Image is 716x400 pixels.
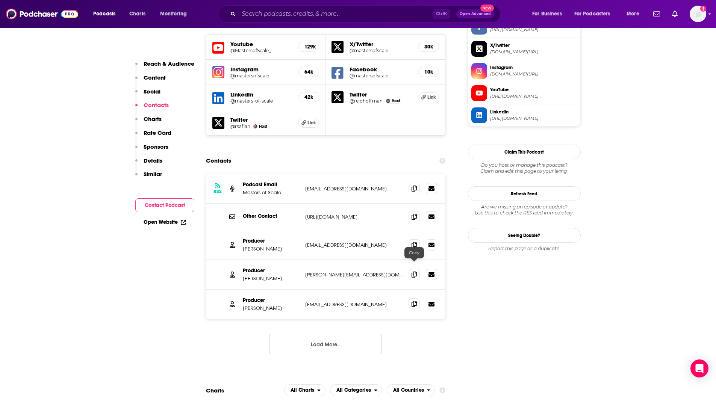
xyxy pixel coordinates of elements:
span: All Countries [393,388,424,393]
p: Reach & Audience [144,60,194,67]
a: Charts [124,8,150,20]
span: Charts [129,9,145,19]
button: open menu [330,384,382,396]
button: Contacts [135,101,169,115]
button: Content [135,74,166,88]
h5: @mastersofscale [350,73,412,78]
p: [PERSON_NAME][EMAIL_ADDRESS][DOMAIN_NAME] [305,272,403,278]
a: @rsafian [230,124,250,129]
span: All Charts [291,388,314,393]
p: Podcast Email [243,181,299,188]
h5: LinkedIn [230,91,292,98]
h5: 64k [304,69,313,75]
a: Link [298,118,319,128]
a: @masters-of-scale [230,98,292,104]
span: YouTube [490,86,577,93]
button: open menu [621,8,649,20]
button: Social [135,88,160,102]
a: Show notifications dropdown [650,8,663,20]
h2: Categories [330,384,382,396]
span: Host [392,98,400,103]
a: Open Website [144,219,186,225]
p: Charts [144,115,162,122]
span: For Business [532,9,562,19]
h3: RSS [213,189,222,195]
img: iconImage [212,66,224,78]
a: Podchaser - Follow, Share and Rate Podcasts [6,7,78,21]
span: https://www.linkedin.com/company/masters-of-scale [490,116,577,121]
p: [PERSON_NAME] [243,275,299,282]
h5: Facebook [350,66,412,73]
button: open menu [88,8,125,20]
span: Instagram [490,64,577,71]
p: Social [144,88,160,95]
p: [EMAIL_ADDRESS][DOMAIN_NAME] [305,242,403,248]
h2: Platforms [284,384,325,396]
button: Load More... [269,334,382,354]
button: Charts [135,115,162,129]
div: Report this page as a duplicate. [468,246,581,252]
button: Refresh Feed [468,186,581,201]
a: Instagram[DOMAIN_NAME][URL] [471,63,577,79]
img: Reid Hoffman [386,99,390,103]
span: Open Advanced [460,12,491,16]
a: @reidhoffman [350,98,383,104]
button: open menu [284,384,325,396]
p: Rate Card [144,129,171,136]
p: Details [144,157,162,164]
button: Open AdvancedNew [456,9,494,18]
h2: Contacts [206,154,231,168]
p: Producer [243,267,299,274]
button: open menu [155,8,197,20]
span: Host [259,124,267,129]
p: [EMAIL_ADDRESS][DOMAIN_NAME] [305,301,403,308]
h5: Twitter [350,91,412,98]
input: Search podcasts, credits, & more... [239,8,433,20]
p: [EMAIL_ADDRESS][DOMAIN_NAME] [305,186,403,192]
span: https://www.facebook.com/mastersofscale [490,27,577,33]
span: Do you host or manage this podcast? [468,162,581,168]
p: Content [144,74,166,81]
h5: 10k [424,69,433,75]
a: Linkedin[URL][DOMAIN_NAME] [471,107,577,123]
h5: 42k [304,94,313,100]
span: instagram.com/mastersofscale [490,71,577,77]
a: @mastersofscale [350,48,412,53]
div: Claim and edit this page to your liking. [468,162,581,174]
button: Claim This Podcast [468,145,581,159]
h5: Instagram [230,66,292,73]
h5: @MastersofScale_ [230,48,292,53]
p: [URL][DOMAIN_NAME] [305,214,403,220]
p: Other Contact [243,213,299,219]
a: @mastersofscale [230,73,292,78]
div: Copy [404,247,424,258]
span: Podcasts [93,9,115,19]
p: Sponsors [144,143,168,150]
img: Bob Safian [253,124,257,128]
span: For Podcasters [574,9,610,19]
a: Show notifications dropdown [669,8,681,20]
span: twitter.com/mastersofscale [490,49,577,55]
div: Search podcasts, credits, & more... [225,5,508,23]
h5: 129k [304,44,313,50]
img: User Profile [690,6,706,22]
div: Are we missing an episode or update? Use this to check the RSS feed immediately. [468,204,581,216]
button: open menu [569,8,621,20]
span: All Categories [336,388,371,393]
p: Producer [243,297,299,303]
h5: 30k [424,44,433,50]
h5: Youtube [230,41,292,48]
a: X/Twitter[DOMAIN_NAME][URL] [471,41,577,57]
button: open menu [387,384,435,396]
span: Ctrl K [433,9,450,19]
span: More [627,9,639,19]
h2: Countries [387,384,435,396]
button: open menu [527,8,571,20]
a: Seeing Double? [468,228,581,243]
